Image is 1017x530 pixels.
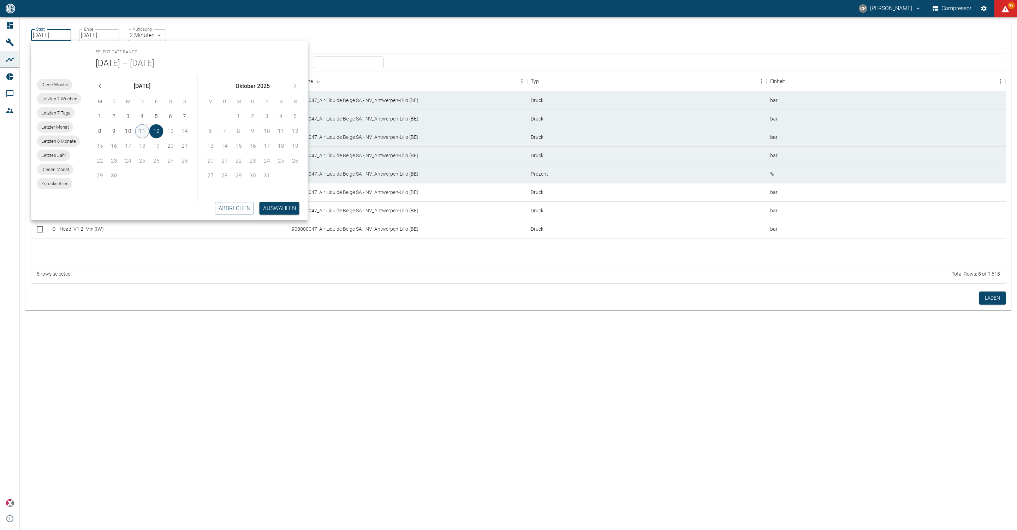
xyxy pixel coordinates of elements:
[527,71,767,91] div: Typ
[288,146,528,165] div: 908000047_Air Liquide Belge SA - NV_Antwerpen-Lillo (BE)
[215,202,254,214] button: Abbrechen
[246,94,259,108] span: Donnerstag
[527,110,767,128] div: Druck
[756,76,767,87] button: Menu
[995,76,1006,87] button: Menu
[527,91,767,110] div: Druck
[163,110,178,124] button: 6
[136,94,149,108] span: Donnerstag
[122,94,135,108] span: Mittwoch
[49,220,288,238] div: Oil_Head_V1.2_Min (IW)
[232,94,245,108] span: Mittwoch
[135,124,149,139] button: 11
[37,79,72,90] div: Diese Woche
[37,121,73,132] div: Letzter Monat
[770,78,785,85] div: Einheit
[527,128,767,146] div: Druck
[767,110,1006,128] div: bar
[96,58,120,69] button: [DATE]
[37,124,73,131] span: Letzter Monat
[952,270,1000,277] div: Total Rows: 8 of 1.618
[527,201,767,220] div: Druck
[37,138,80,145] span: Letzten 6 Monate
[527,183,767,201] div: Druck
[93,110,107,124] button: 1
[134,81,150,91] span: [DATE]
[121,124,135,139] button: 10
[288,165,528,183] div: 908000047_Air Liquide Belge SA - NV_Antwerpen-Lillo (BE)
[73,31,77,39] p: –
[120,58,130,69] h5: –
[6,499,14,507] img: Xplore Logo
[527,146,767,165] div: Druck
[37,164,73,175] div: Diesen Monat
[130,58,154,69] button: [DATE]
[108,94,120,108] span: Dienstag
[236,81,270,91] span: Oktober 2025
[37,107,75,118] div: Letzten 7 Tage
[767,165,1006,183] div: %
[37,93,82,104] div: Letzten 2 Wochen
[37,81,72,88] span: Diese Woche
[37,152,70,159] span: Letztes Jahr
[107,124,121,139] button: 9
[37,95,82,102] span: Letzten 2 Wochen
[275,94,287,108] span: Samstag
[79,29,119,41] input: DD.MM.YYYY
[531,78,539,85] div: Typ
[1008,2,1015,9] span: 96
[288,183,528,201] div: 908000047_Air Liquide Belge SA - NV_Antwerpen-Lillo (BE)
[288,91,528,110] div: 908000047_Air Liquide Belge SA - NV_Antwerpen-Lillo (BE)
[164,94,177,108] span: Samstag
[288,201,528,220] div: 908000047_Air Liquide Belge SA - NV_Antwerpen-Lillo (BE)
[149,124,163,139] button: 12
[527,220,767,238] div: Druck
[288,128,528,146] div: 908000047_Air Liquide Belge SA - NV_Antwerpen-Lillo (BE)
[204,94,217,108] span: Montag
[37,149,70,161] div: Letztes Jahr
[288,220,528,238] div: 908000047_Air Liquide Belge SA - NV_Antwerpen-Lillo (BE)
[767,220,1006,238] div: bar
[36,26,45,32] label: Start
[96,47,137,58] span: Select date range
[767,201,1006,220] div: bar
[977,2,990,15] button: Einstellungen
[37,178,73,189] div: Zurücksetzen
[37,166,73,173] span: Diesen Monat
[931,2,973,15] button: Compressor
[93,124,107,139] button: 8
[84,26,93,32] label: Ende
[37,110,75,117] span: Letzten 7 Tage
[5,4,16,13] img: logo
[858,2,922,15] button: christoph.palm@neuman-esser.com
[94,94,106,108] span: Montag
[288,71,528,91] div: Maschine
[150,94,163,108] span: Freitag
[767,146,1006,165] div: bar
[149,110,163,124] button: 5
[178,110,192,124] button: 7
[31,29,71,41] input: DD.MM.YYYY
[107,110,121,124] button: 2
[133,26,152,32] label: Auflösung
[135,110,149,124] button: 4
[288,110,528,128] div: 908000047_Air Liquide Belge SA - NV_Antwerpen-Lillo (BE)
[767,183,1006,201] div: bar
[261,94,273,108] span: Freitag
[767,91,1006,110] div: bar
[121,110,135,124] button: 3
[178,94,191,108] span: Sonntag
[128,29,166,41] div: 2 Minuten
[218,94,231,108] span: Dienstag
[859,4,867,13] div: CP
[260,202,299,214] button: Auswählen
[93,79,107,93] button: Previous month
[289,94,302,108] span: Sonntag
[517,76,527,87] button: Menu
[37,270,71,277] div: 5 rows selected
[37,135,80,147] div: Letzten 6 Monate
[527,165,767,183] div: Prozent
[767,128,1006,146] div: bar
